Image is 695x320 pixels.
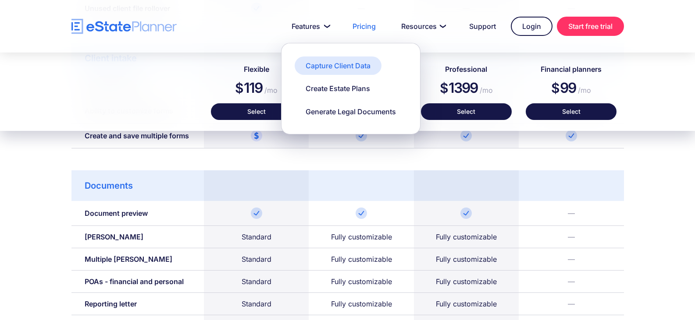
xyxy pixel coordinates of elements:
div: — [568,255,575,264]
div: Reporting letter [85,299,137,308]
div: Fully customizable [331,255,392,264]
a: Select [421,103,512,120]
div: Fully customizable [331,232,392,241]
a: Login [511,17,552,36]
span: $ [440,80,449,96]
h4: Professional [421,63,512,75]
span: $ [551,80,560,96]
a: home [71,19,177,34]
div: Fully customizable [436,277,497,286]
h4: Flexible [211,63,302,75]
div: 99 [526,75,617,103]
div: Fully customizable [436,255,497,264]
a: Create Estate Plans [295,79,381,98]
div: — [568,232,575,241]
div: POAs - financial and personal [85,277,184,286]
div: 119 [211,75,302,103]
div: Fully customizable [436,299,497,308]
div: Documents [85,181,133,190]
span: $ [235,80,244,96]
a: Select [526,103,617,120]
a: Pricing [342,18,386,35]
div: Create and save multiple forms [85,131,189,140]
div: 1399 [421,75,512,103]
div: Fully customizable [331,299,392,308]
div: Multiple [PERSON_NAME] [85,255,172,264]
a: Select [211,103,302,120]
div: Capture Client Data [306,61,371,70]
a: Generate Legal Documents [295,102,407,121]
a: Resources [391,18,454,35]
div: Standard [242,277,271,286]
a: Capture Client Data [295,56,381,75]
a: Support [459,18,506,35]
div: [PERSON_NAME] [85,232,143,241]
a: Features [281,18,338,35]
div: Create Estate Plans [306,84,370,93]
span: /mo [478,86,493,95]
div: Fully customizable [331,277,392,286]
a: Start free trial [557,17,624,36]
div: Fully customizable [436,232,497,241]
div: Document preview [85,209,148,218]
div: Standard [242,299,271,308]
div: Standard [242,232,271,241]
div: Standard [242,255,271,264]
div: Generate Legal Documents [306,107,396,116]
span: /mo [576,86,591,95]
div: — [568,209,575,218]
span: /mo [262,86,278,95]
div: — [568,299,575,308]
h4: Financial planners [526,63,617,75]
div: — [568,277,575,286]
